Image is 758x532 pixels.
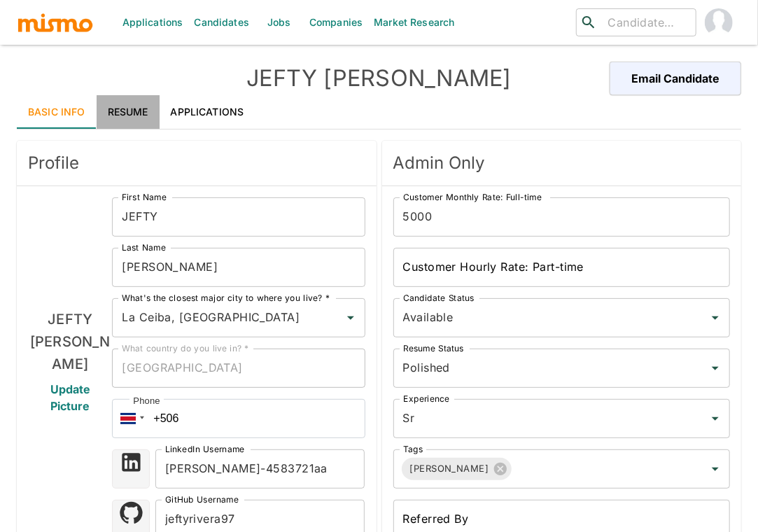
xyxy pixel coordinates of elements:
label: Last Name [122,241,166,253]
label: Experience [403,393,449,405]
h6: JEFTY [PERSON_NAME] [28,308,112,375]
a: Basic Info [17,95,97,129]
button: Open [706,308,725,328]
label: First Name [122,191,167,203]
label: Tags [403,443,423,455]
div: [PERSON_NAME] [402,458,512,480]
label: GitHub Username [165,493,239,505]
img: Carmen Vilachá [705,8,733,36]
span: [PERSON_NAME] [402,461,498,477]
input: Candidate search [603,13,691,32]
label: What country do you live in? * [122,342,249,354]
a: Resume [97,95,160,129]
span: Admin Only [393,152,731,174]
label: LinkedIn Username [165,443,245,455]
h4: JEFTY [PERSON_NAME] [198,64,561,92]
span: Update Picture [34,381,107,414]
input: 1 (702) 123-4567 [112,399,365,438]
label: Resume Status [403,342,464,354]
label: Customer Monthly Rate: Full-time [403,191,542,203]
div: Phone [129,394,163,408]
label: Candidate Status [403,292,474,304]
label: What's the closest major city to where you live? * [122,292,330,304]
img: logo [17,12,94,33]
button: Open [706,358,725,378]
div: Costa Rica: + 506 [112,399,148,438]
a: Applications [160,95,255,129]
img: JEFTY RIVERA [17,197,122,302]
button: Email Candidate [610,62,741,95]
span: Profile [28,152,365,174]
button: Open [706,459,725,479]
button: Open [341,308,360,328]
button: Open [706,409,725,428]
